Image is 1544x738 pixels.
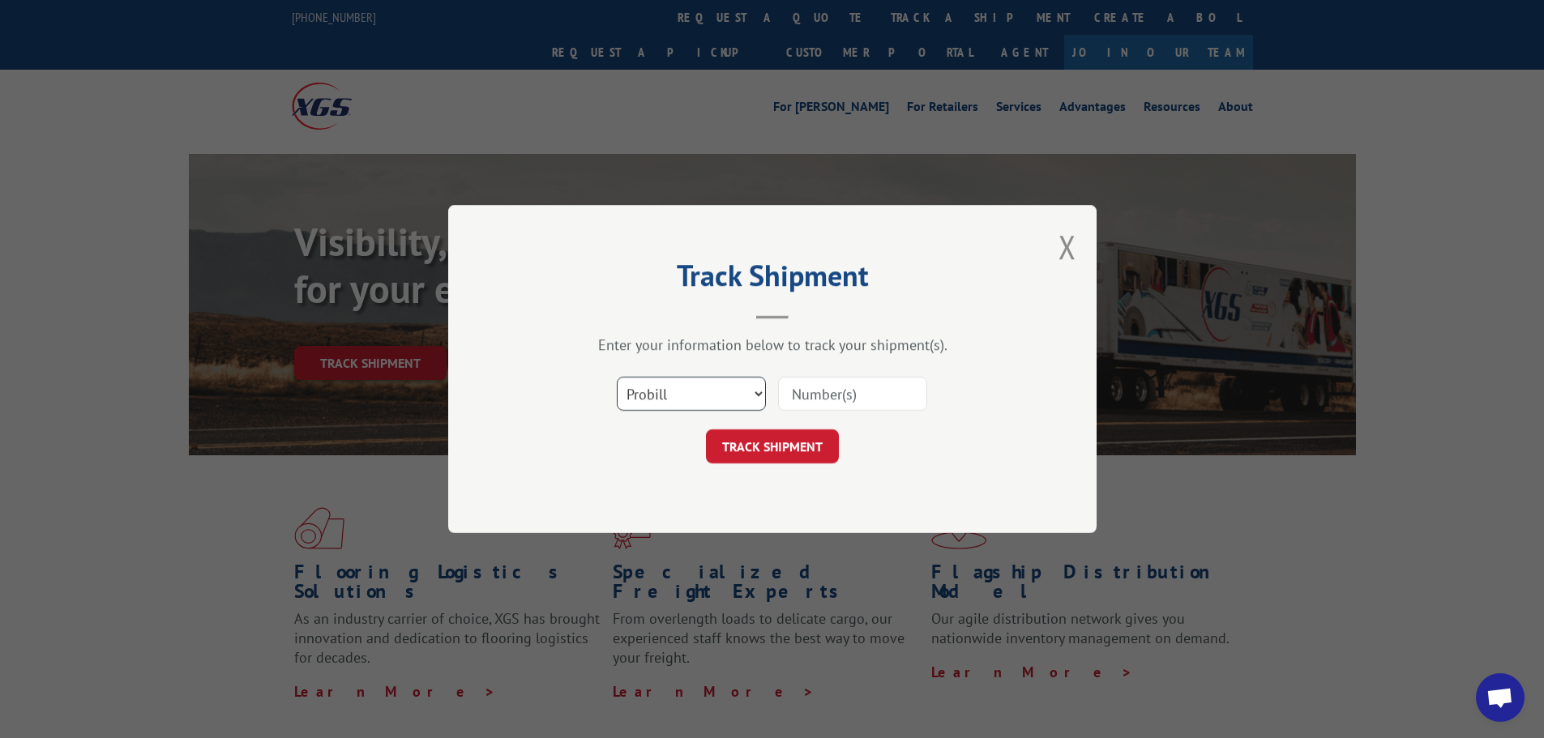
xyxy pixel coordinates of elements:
button: TRACK SHIPMENT [706,429,839,463]
input: Number(s) [778,377,927,411]
h2: Track Shipment [529,264,1016,295]
button: Close modal [1059,225,1076,268]
div: Open chat [1476,673,1525,722]
div: Enter your information below to track your shipment(s). [529,335,1016,354]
